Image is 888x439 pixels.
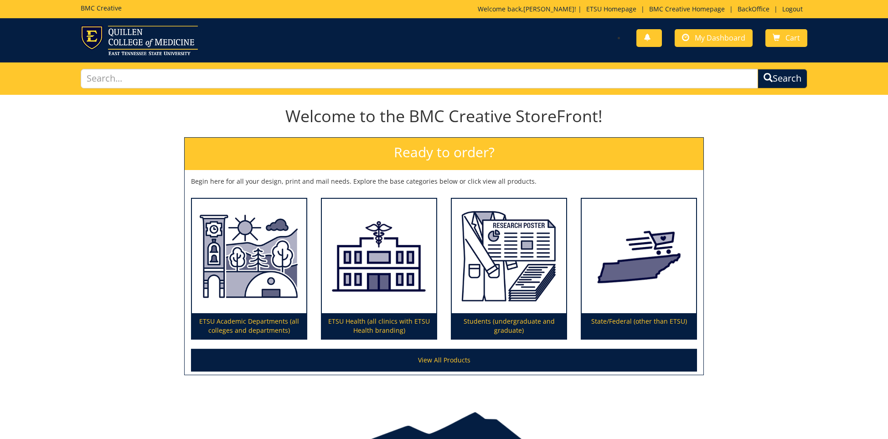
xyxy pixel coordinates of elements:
a: BMC Creative Homepage [645,5,729,13]
img: State/Federal (other than ETSU) [582,199,696,314]
p: Welcome back, ! | | | | [478,5,807,14]
a: [PERSON_NAME] [523,5,574,13]
input: Search... [81,69,758,88]
a: ETSU Homepage [582,5,641,13]
a: Cart [765,29,807,47]
a: ETSU Health (all clinics with ETSU Health branding) [322,199,436,339]
p: State/Federal (other than ETSU) [582,313,696,339]
h2: Ready to order? [185,138,703,170]
a: State/Federal (other than ETSU) [582,199,696,339]
span: My Dashboard [695,33,745,43]
img: ETSU Health (all clinics with ETSU Health branding) [322,199,436,314]
p: ETSU Health (all clinics with ETSU Health branding) [322,313,436,339]
img: ETSU logo [81,26,198,55]
h1: Welcome to the BMC Creative StoreFront! [184,107,704,125]
p: Students (undergraduate and graduate) [452,313,566,339]
img: ETSU Academic Departments (all colleges and departments) [192,199,306,314]
a: View All Products [191,349,697,372]
h5: BMC Creative [81,5,122,11]
p: ETSU Academic Departments (all colleges and departments) [192,313,306,339]
p: Begin here for all your design, print and mail needs. Explore the base categories below or click ... [191,177,697,186]
span: Cart [785,33,800,43]
button: Search [758,69,807,88]
a: Students (undergraduate and graduate) [452,199,566,339]
a: ETSU Academic Departments (all colleges and departments) [192,199,306,339]
img: Students (undergraduate and graduate) [452,199,566,314]
a: BackOffice [733,5,774,13]
a: My Dashboard [675,29,753,47]
a: Logout [778,5,807,13]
